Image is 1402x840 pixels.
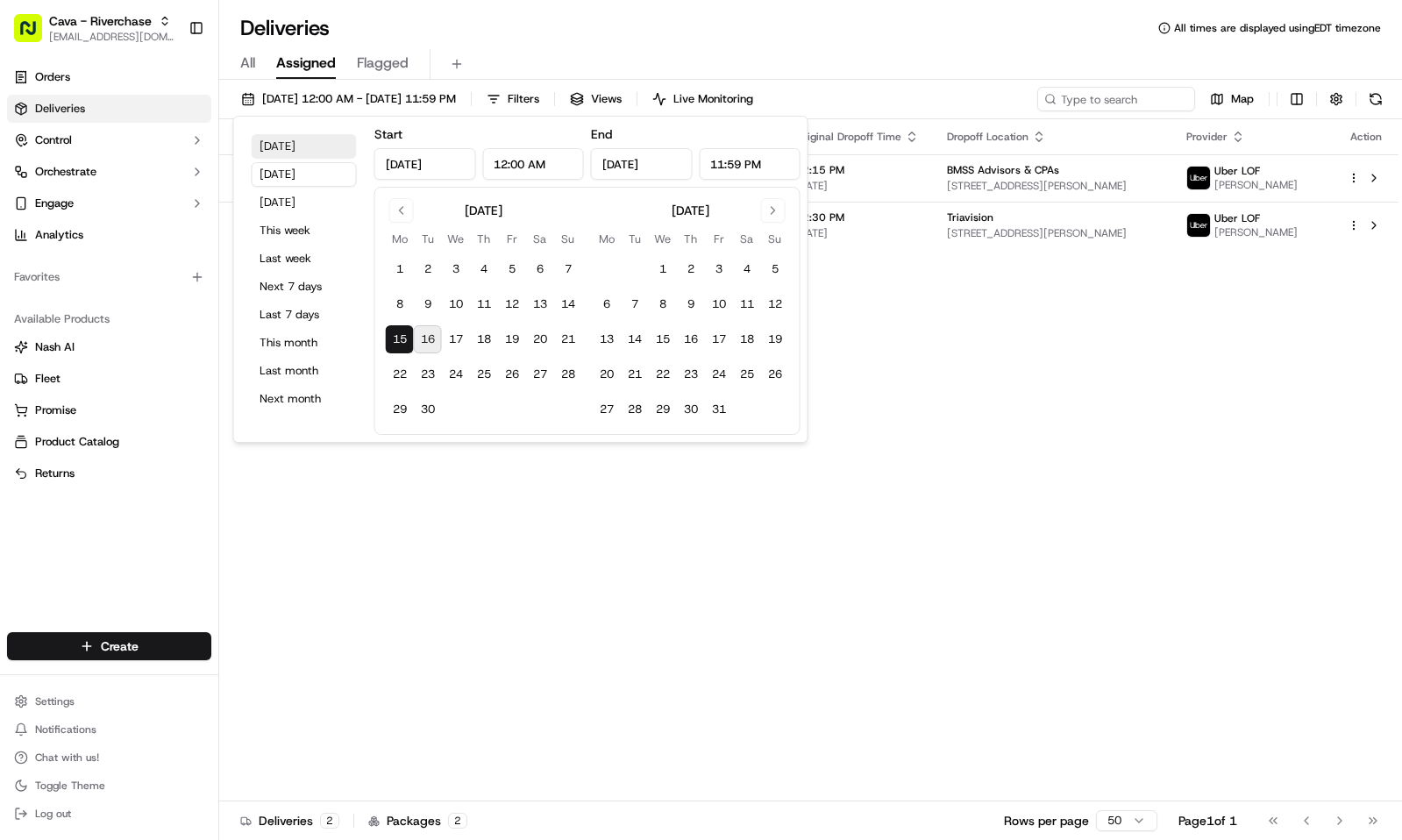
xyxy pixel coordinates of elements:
div: 💻 [148,257,162,271]
button: Refresh [1363,87,1388,111]
span: Provider [1186,130,1228,144]
div: [DATE] [465,202,502,219]
span: Notifications [35,723,96,737]
button: 6 [593,290,621,318]
h1: Deliveries [240,14,330,42]
input: Time [699,148,801,180]
span: Returns [35,466,75,481]
span: [DATE] [795,226,919,240]
button: Log out [7,801,211,826]
div: Packages [368,812,467,829]
span: Filters [508,91,539,107]
button: 14 [554,290,582,318]
button: 10 [705,290,733,318]
button: Go to previous month [389,198,414,223]
div: Page 1 of 1 [1178,812,1237,829]
span: Deliveries [35,101,85,117]
span: Toggle Theme [35,779,105,793]
th: Saturday [733,230,761,248]
div: Available Products [7,305,211,333]
button: Promise [7,396,211,424]
a: Nash AI [14,339,204,355]
th: Monday [386,230,414,248]
span: Live Monitoring [673,91,753,107]
button: Control [7,126,211,154]
span: Views [591,91,622,107]
button: 22 [386,360,414,388]
span: BMSS Advisors & CPAs [947,163,1059,177]
a: Orders [7,63,211,91]
button: 26 [761,360,789,388]
span: Log out [35,807,71,821]
a: Promise [14,402,204,418]
button: Create [7,632,211,660]
button: This month [252,331,357,355]
th: Sunday [761,230,789,248]
button: 8 [649,290,677,318]
button: Chat with us! [7,745,211,770]
span: [DATE] [795,179,919,193]
span: [STREET_ADDRESS][PERSON_NAME] [947,226,1159,240]
button: 4 [470,255,498,283]
button: Last week [252,246,357,271]
div: 2 [448,813,467,829]
button: 19 [498,325,526,353]
button: 23 [414,360,442,388]
input: Time [482,148,584,180]
button: 17 [442,325,470,353]
button: 29 [649,395,677,424]
span: Dropoff Location [947,130,1028,144]
div: Action [1348,130,1384,144]
button: Go to next month [761,198,786,223]
button: 3 [442,255,470,283]
button: 8 [386,290,414,318]
button: 21 [621,360,649,388]
input: Date [591,148,693,180]
span: [PERSON_NAME] [1214,225,1298,239]
button: 28 [554,360,582,388]
button: 7 [554,255,582,283]
button: 27 [593,395,621,424]
th: Thursday [470,230,498,248]
button: 27 [526,360,554,388]
button: 31 [705,395,733,424]
button: Toggle Theme [7,773,211,798]
a: Returns [14,466,204,481]
button: 30 [677,395,705,424]
span: 12:30 PM [795,210,919,224]
th: Tuesday [621,230,649,248]
button: 23 [677,360,705,388]
button: Live Monitoring [644,87,761,111]
span: Uber LOF [1214,164,1260,178]
span: Analytics [35,227,83,243]
button: 11 [470,290,498,318]
div: 2 [320,813,339,829]
button: 11 [733,290,761,318]
button: 18 [470,325,498,353]
button: 16 [677,325,705,353]
button: Last 7 days [252,303,357,327]
a: Deliveries [7,95,211,123]
button: 30 [414,395,442,424]
button: 22 [649,360,677,388]
th: Thursday [677,230,705,248]
span: Pylon [174,298,212,311]
span: Orders [35,69,70,85]
span: Create [101,637,139,655]
button: Returns [7,459,211,488]
th: Tuesday [414,230,442,248]
div: [DATE] [672,202,709,219]
button: Cava - Riverchase [49,12,152,30]
span: Control [35,132,72,148]
th: Friday [498,230,526,248]
button: Notifications [7,717,211,742]
span: Product Catalog [35,434,119,450]
th: Monday [593,230,621,248]
span: Map [1231,91,1254,107]
button: 25 [733,360,761,388]
button: 25 [470,360,498,388]
th: Saturday [526,230,554,248]
button: 19 [761,325,789,353]
span: Knowledge Base [35,255,134,273]
th: Friday [705,230,733,248]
